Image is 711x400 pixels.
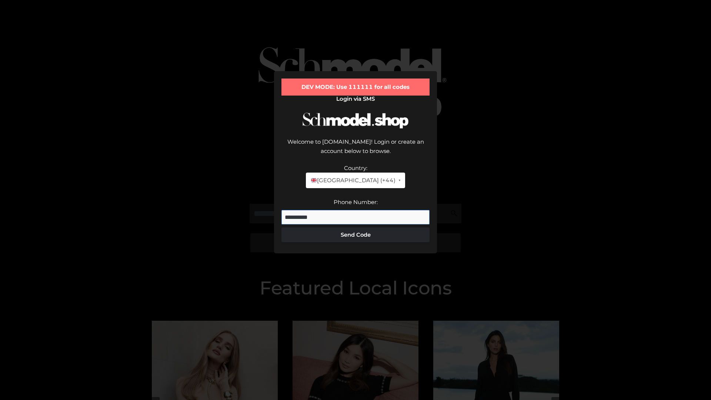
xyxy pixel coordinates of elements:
[344,164,367,171] label: Country:
[281,79,430,96] div: DEV MODE: Use 111111 for all codes
[300,106,411,135] img: Schmodel Logo
[281,137,430,163] div: Welcome to [DOMAIN_NAME]! Login or create an account below to browse.
[281,96,430,102] h2: Login via SMS
[334,199,378,206] label: Phone Number:
[281,227,430,242] button: Send Code
[311,177,317,183] img: 🇬🇧
[310,176,395,185] span: [GEOGRAPHIC_DATA] (+44)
